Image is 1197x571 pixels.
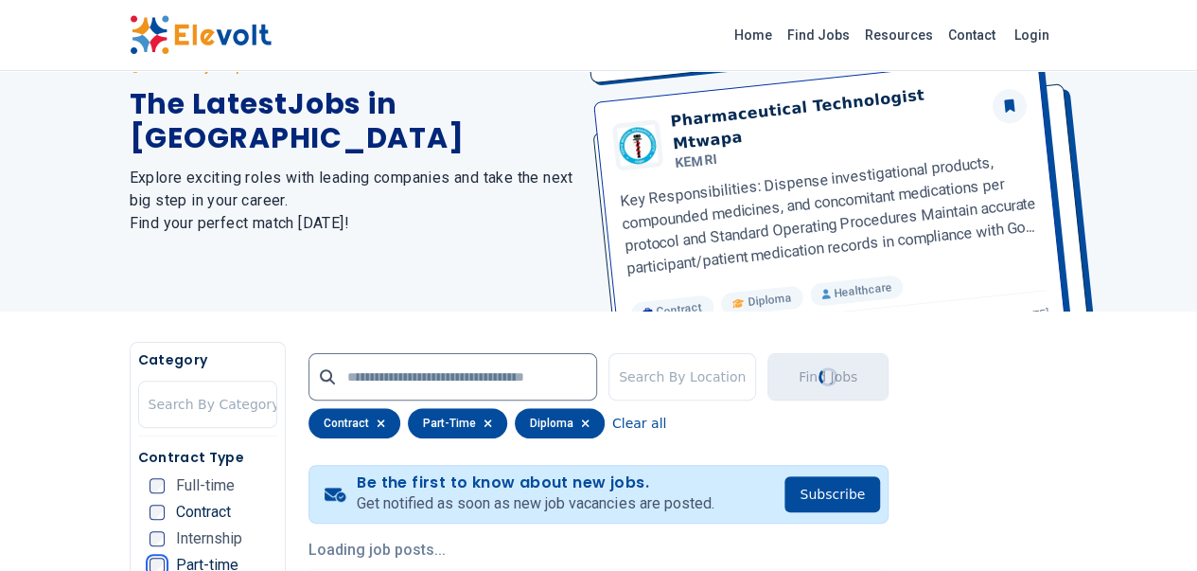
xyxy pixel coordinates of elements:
div: Loading... [816,365,841,390]
h4: Be the first to know about new jobs. [357,473,713,492]
p: Loading job posts... [308,539,889,562]
iframe: Chat Widget [1102,480,1197,571]
div: diploma [515,408,605,438]
a: Resources [857,20,941,50]
h5: Category [138,350,277,369]
h2: Explore exciting roles with leading companies and take the next big step in your career. Find you... [130,167,576,235]
h5: Contract Type [138,448,277,467]
div: contract [308,408,400,438]
a: Contact [941,20,1003,50]
button: Clear all [612,408,666,438]
a: Login [1003,16,1061,54]
span: Full-time [176,478,235,493]
button: Find JobsLoading... [767,353,889,401]
span: Internship [176,531,242,546]
input: Contract [150,505,165,520]
h1: The Latest Jobs in [GEOGRAPHIC_DATA] [130,87,576,155]
div: part-time [408,408,507,438]
a: Find Jobs [780,20,857,50]
button: Subscribe [784,476,880,512]
p: Get notified as soon as new job vacancies are posted. [357,492,713,515]
span: Contract [176,505,231,520]
input: Internship [150,531,165,546]
a: Home [727,20,780,50]
input: Full-time [150,478,165,493]
img: Elevolt [130,15,272,55]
